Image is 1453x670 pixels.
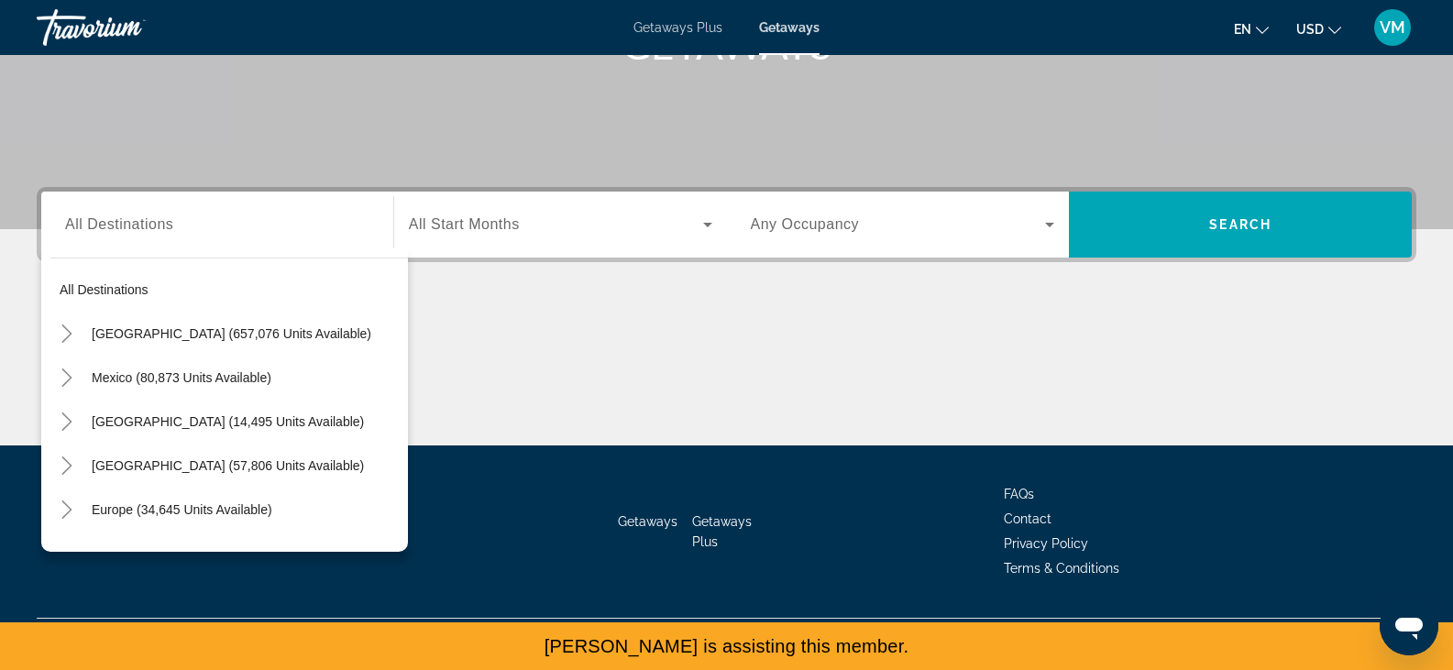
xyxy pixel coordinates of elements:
span: [GEOGRAPHIC_DATA] (657,076 units available) [92,326,371,341]
a: Getaways [759,20,820,35]
a: Getaways Plus [633,20,722,35]
button: Toggle Australia (3,123 units available) [50,538,83,570]
button: [GEOGRAPHIC_DATA] (657,076 units available) [83,317,408,350]
button: User Menu [1369,8,1416,47]
button: Europe (34,645 units available) [83,493,408,526]
div: Search widget [41,192,1412,258]
button: [GEOGRAPHIC_DATA] (57,806 units available) [83,449,408,482]
a: Privacy Policy [1004,536,1088,551]
button: [GEOGRAPHIC_DATA] (14,495 units available) [83,405,408,438]
button: Toggle Mexico (80,873 units available) [50,362,83,394]
span: Any Occupancy [751,216,860,232]
button: Toggle United States (657,076 units available) [50,318,83,350]
button: Australia (3,123 units available) [83,537,408,570]
a: Terms & Conditions [1004,561,1119,576]
span: Search [1209,217,1271,232]
span: USD [1296,22,1324,37]
button: All destinations [50,273,408,306]
button: Toggle Canada (14,495 units available) [50,406,83,438]
span: All Destinations [65,216,173,232]
button: Mexico (80,873 units available) [83,361,408,394]
span: [GEOGRAPHIC_DATA] (57,806 units available) [92,458,364,473]
a: Getaways [618,514,677,529]
a: Travorium [37,4,220,51]
button: Search [1069,192,1412,258]
span: All destinations [60,282,149,297]
a: FAQs [1004,487,1034,501]
span: Europe (34,645 units available) [92,502,272,517]
span: VM [1380,18,1405,37]
iframe: Button to launch messaging window [1380,597,1438,655]
button: Toggle Caribbean & Atlantic Islands (57,806 units available) [50,450,83,482]
button: Change currency [1296,16,1341,42]
button: Toggle Europe (34,645 units available) [50,494,83,526]
span: [GEOGRAPHIC_DATA] (14,495 units available) [92,414,364,429]
button: Change language [1234,16,1269,42]
span: [PERSON_NAME] is assisting this member. [545,636,909,656]
a: Getaways Plus [692,514,752,549]
span: All Start Months [409,216,520,232]
span: en [1234,22,1251,37]
a: Contact [1004,511,1051,526]
span: Mexico (80,873 units available) [92,370,271,385]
